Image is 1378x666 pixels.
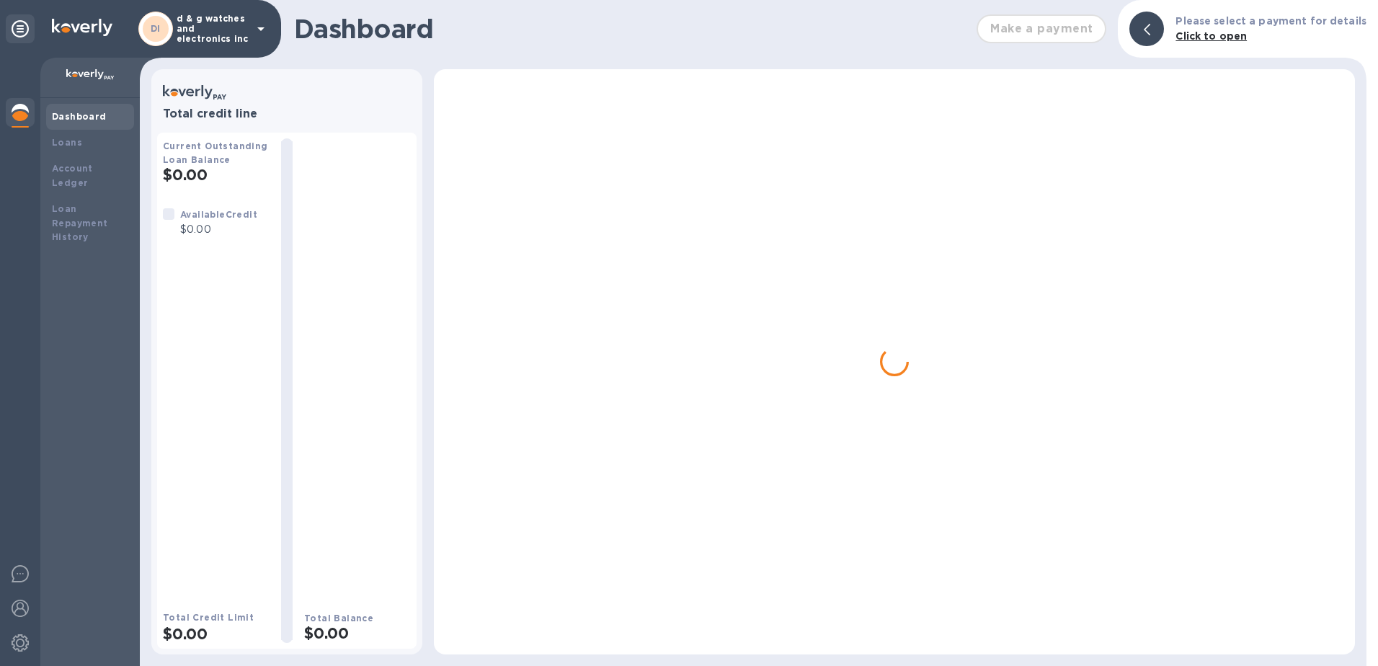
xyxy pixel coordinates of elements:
[294,14,969,44] h1: Dashboard
[304,624,411,642] h2: $0.00
[52,137,82,148] b: Loans
[163,141,268,165] b: Current Outstanding Loan Balance
[1175,15,1366,27] b: Please select a payment for details
[52,203,108,243] b: Loan Repayment History
[163,166,270,184] h2: $0.00
[52,163,93,188] b: Account Ledger
[6,14,35,43] div: Unpin categories
[52,19,112,36] img: Logo
[177,14,249,44] p: d & g watches and electronics inc
[180,209,257,220] b: Available Credit
[180,222,257,237] p: $0.00
[1175,30,1247,42] b: Click to open
[163,625,270,643] h2: $0.00
[52,111,107,122] b: Dashboard
[304,613,373,623] b: Total Balance
[163,612,254,623] b: Total Credit Limit
[163,107,411,121] h3: Total credit line
[151,23,161,34] b: DI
